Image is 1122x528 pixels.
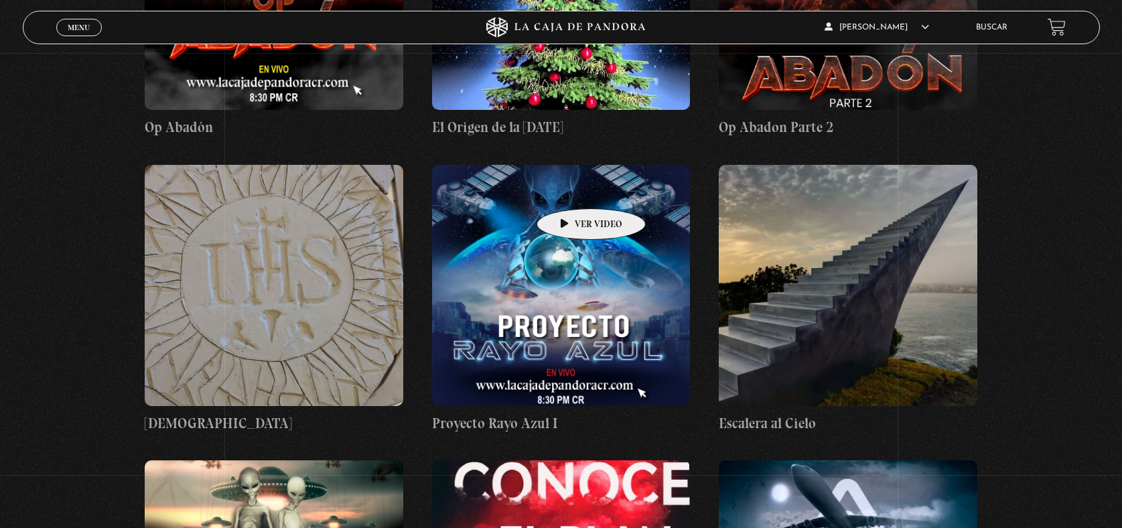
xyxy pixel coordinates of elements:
h4: El Origen de la [DATE] [432,117,691,138]
a: Escalera al Cielo [719,165,977,434]
span: [PERSON_NAME] [825,23,929,31]
h4: Escalera al Cielo [719,413,977,434]
h4: [DEMOGRAPHIC_DATA] [145,413,403,434]
h4: Op Abadón [145,117,403,138]
span: Cerrar [63,35,94,44]
h4: Op Abadon Parte 2 [719,117,977,138]
a: View your shopping cart [1048,18,1066,36]
a: [DEMOGRAPHIC_DATA] [145,165,403,434]
span: Menu [68,23,90,31]
a: Proyecto Rayo Azul I [432,165,691,434]
h4: Proyecto Rayo Azul I [432,413,691,434]
a: Buscar [976,23,1007,31]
